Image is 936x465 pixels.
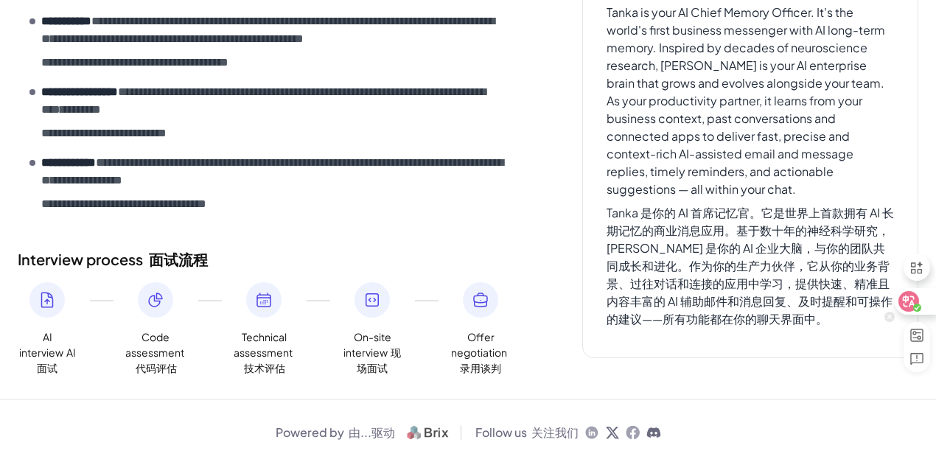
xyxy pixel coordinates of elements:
[607,4,894,334] div: Tanka is your AI Chief Memory Officer. It's the world's first business messenger with AI long-ter...
[343,329,402,376] span: On-site interview
[460,361,501,374] font: 录用谈判
[276,424,395,441] span: Powered by
[18,248,523,270] h2: Interview process
[607,205,894,326] font: Tanka 是你的 AI 首席记忆官。它是世界上首款拥有 AI 长期记忆的商业消息应用。基于数十年的神经科学研究，[PERSON_NAME] 是你的 AI 企业大脑，与你的团队共同成长和进化。作...
[125,329,186,376] span: Code assessment
[136,361,177,374] font: 代码评估
[244,361,285,374] font: 技术评估
[401,424,455,441] img: logo
[475,424,579,441] span: Follow us
[18,329,77,376] span: AI interview
[531,424,579,440] font: 关注我们
[451,329,510,376] span: Offer negotiation
[349,424,395,440] font: 由...驱动
[234,329,294,376] span: Technical assessment
[149,250,208,268] font: 面试流程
